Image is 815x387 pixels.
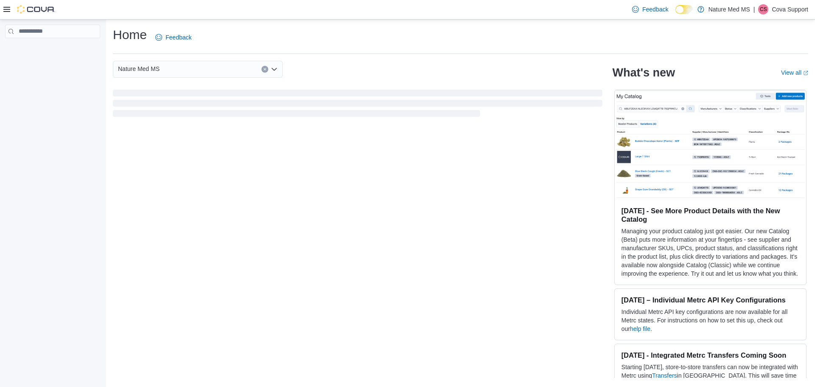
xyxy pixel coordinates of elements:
a: Feedback [152,29,195,46]
h2: What's new [613,66,675,79]
a: View allExternal link [781,69,808,76]
button: Open list of options [271,66,278,73]
span: Feedback [166,33,191,42]
a: Transfers [652,372,677,379]
span: CS [760,4,767,14]
p: Nature Med MS [708,4,750,14]
span: Loading [113,91,602,119]
h3: [DATE] - See More Product Details with the New Catalog [621,206,799,223]
span: Nature Med MS [118,64,160,74]
svg: External link [803,71,808,76]
nav: Complex example [5,40,100,60]
img: Cova [17,5,55,14]
p: Managing your product catalog just got easier. Our new Catalog (Beta) puts more information at yo... [621,227,799,278]
input: Dark Mode [675,5,693,14]
span: Feedback [642,5,668,14]
p: | [753,4,755,14]
h1: Home [113,26,147,43]
button: Clear input [261,66,268,73]
a: Feedback [629,1,672,18]
p: Individual Metrc API key configurations are now available for all Metrc states. For instructions ... [621,308,799,333]
h3: [DATE] - Integrated Metrc Transfers Coming Soon [621,351,799,359]
div: Cova Support [758,4,768,14]
a: help file [630,325,650,332]
p: Cova Support [772,4,808,14]
h3: [DATE] – Individual Metrc API Key Configurations [621,296,799,304]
